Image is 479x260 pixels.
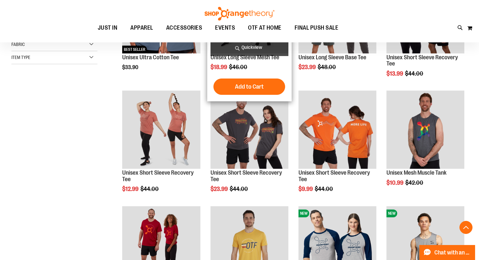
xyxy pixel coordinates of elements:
span: $23.99 [210,186,229,192]
span: $33.90 [122,65,139,70]
button: Back To Top [459,221,472,234]
a: Unisex Ultra Cotton Tee [122,54,179,61]
a: Unisex Short Sleeve Recovery Tee [298,169,370,182]
img: Product image for Unisex Mesh Muscle Tank [386,91,464,168]
a: Unisex Mesh Muscle Tank [386,169,446,176]
span: Fabric [11,42,25,47]
span: $10.99 [386,180,404,186]
span: $23.99 [298,64,317,70]
div: product [207,87,292,209]
span: APPAREL [130,21,153,35]
span: FINAL PUSH SALE [295,21,339,35]
span: NEW [298,209,309,217]
span: $46.00 [229,64,248,70]
span: OTF AT HOME [248,21,282,35]
span: $44.00 [140,186,160,192]
a: Unisex Long Sleeve Base Tee [298,54,366,61]
span: $9.99 [298,186,314,192]
span: $42.00 [405,180,424,186]
a: Unisex Short Sleeve Recovery Tee [386,54,458,67]
a: Unisex Long Sleeve Mesh Tee [210,54,279,61]
div: product [383,87,468,202]
span: Chat with an Expert [434,250,471,256]
img: Shop Orangetheory [204,7,275,21]
span: EVENTS [215,21,235,35]
a: Quickview [210,39,288,56]
span: $13.99 [386,70,404,77]
button: Chat with an Expert [419,245,475,260]
a: Product image for Unisex Mesh Muscle Tank [386,91,464,169]
span: BEST SELLER [122,46,147,53]
a: Unisex Short Sleeve Recovery Tee [210,169,282,182]
a: Product image for Unisex Short Sleeve Recovery Tee [210,91,288,169]
span: $44.00 [315,186,334,192]
div: product [119,87,203,209]
span: Item Type [11,55,30,60]
span: $12.99 [122,186,139,192]
span: $44.00 [230,186,249,192]
span: JUST IN [98,21,118,35]
span: NEW [386,209,397,217]
div: product [295,87,380,209]
img: Product image for Unisex Short Sleeve Recovery Tee [298,91,376,168]
span: Add to Cart [235,83,264,90]
span: $44.00 [405,70,424,77]
a: Unisex Short Sleeve Recovery Tee [122,169,194,182]
img: Product image for Unisex Short Sleeve Recovery Tee [122,91,200,168]
button: Add to Cart [213,79,285,95]
a: Product image for Unisex Short Sleeve Recovery Tee [122,91,200,169]
span: $48.00 [318,64,337,70]
span: $18.99 [210,64,228,70]
img: Product image for Unisex Short Sleeve Recovery Tee [210,91,288,168]
a: Product image for Unisex Short Sleeve Recovery Tee [298,91,376,169]
span: ACCESSORIES [166,21,202,35]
